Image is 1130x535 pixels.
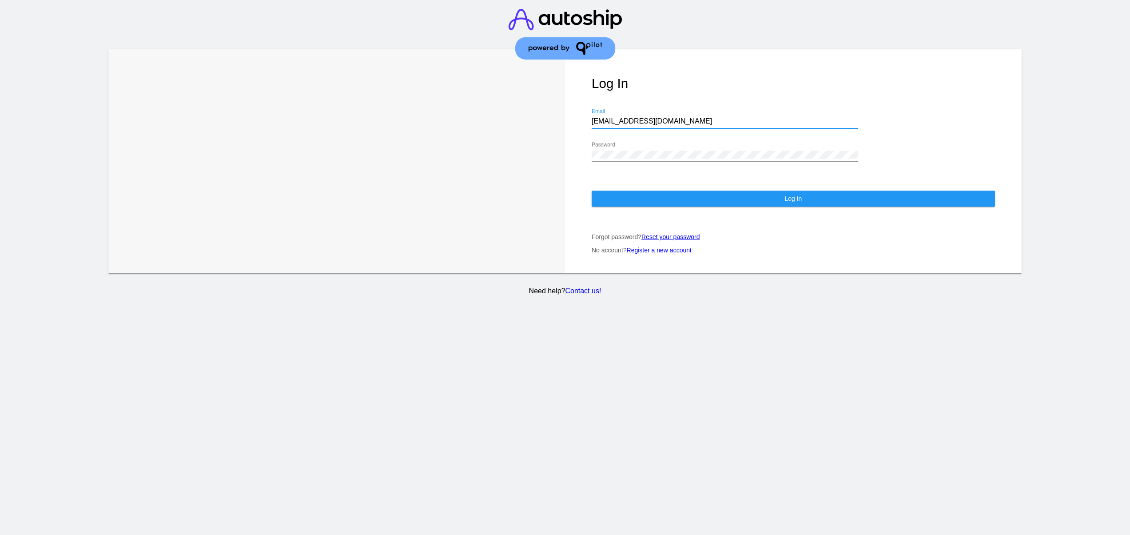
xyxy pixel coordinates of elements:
[784,195,802,202] span: Log In
[641,233,700,240] a: Reset your password
[592,247,995,254] p: No account?
[107,287,1023,295] p: Need help?
[565,287,601,295] a: Contact us!
[592,233,995,240] p: Forgot password?
[592,191,995,207] button: Log In
[592,76,995,91] h1: Log In
[627,247,692,254] a: Register a new account
[592,117,858,125] input: Email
